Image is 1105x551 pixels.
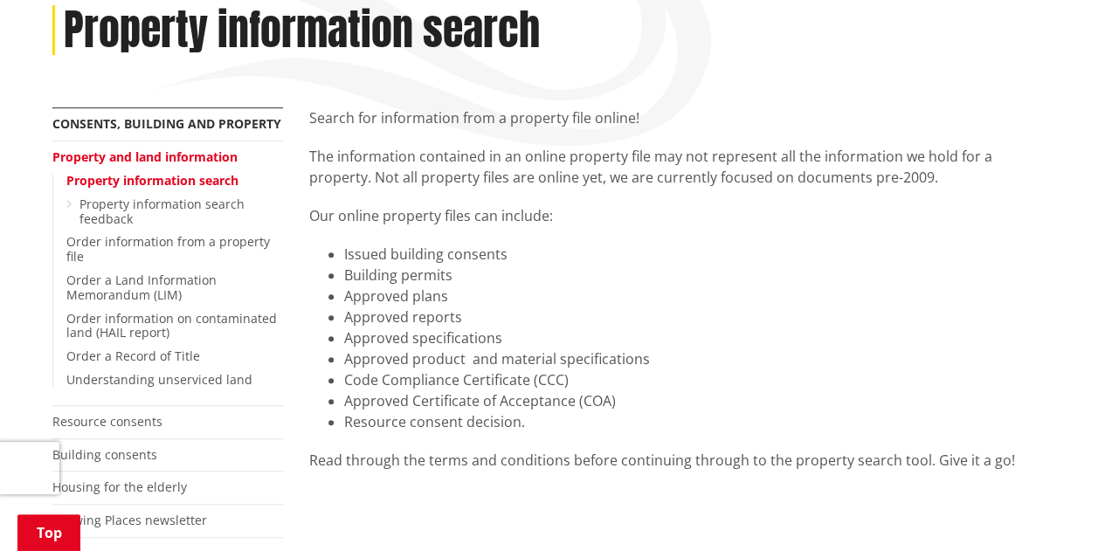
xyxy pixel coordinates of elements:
a: Resource consents [52,413,162,430]
iframe: Messenger Launcher [1025,478,1088,541]
h1: Property information search [64,5,540,56]
li: Approved Certificate of Acceptance (COA) [344,390,1053,411]
a: Property information search [66,172,238,189]
a: Building consents [52,446,157,463]
a: Order a Record of Title [66,348,200,364]
a: Order information on contaminated land (HAIL report) [66,310,277,341]
a: Understanding unserviced land [66,371,252,388]
a: Top [17,514,80,551]
li: Code Compliance Certificate (CCC) [344,369,1053,390]
p: Search for information from a property file online! [309,107,1053,128]
li: Approved reports [344,306,1053,327]
a: Property information search feedback [79,196,245,227]
li: Building permits [344,265,1053,286]
a: Growing Places newsletter [52,512,207,528]
li: Approved plans [344,286,1053,306]
li: Approved product and material specifications [344,348,1053,369]
a: Property and land information [52,148,238,165]
a: Housing for the elderly [52,479,187,495]
span: Our online property files can include: [309,206,553,225]
li: Issued building consents [344,244,1053,265]
a: Consents, building and property [52,115,281,132]
div: Read through the terms and conditions before continuing through to the property search tool. Give... [309,450,1053,471]
p: The information contained in an online property file may not represent all the information we hol... [309,146,1053,188]
a: Order a Land Information Memorandum (LIM) [66,272,217,303]
li: Resource consent decision. [344,411,1053,432]
a: Order information from a property file [66,233,270,265]
li: Approved specifications [344,327,1053,348]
